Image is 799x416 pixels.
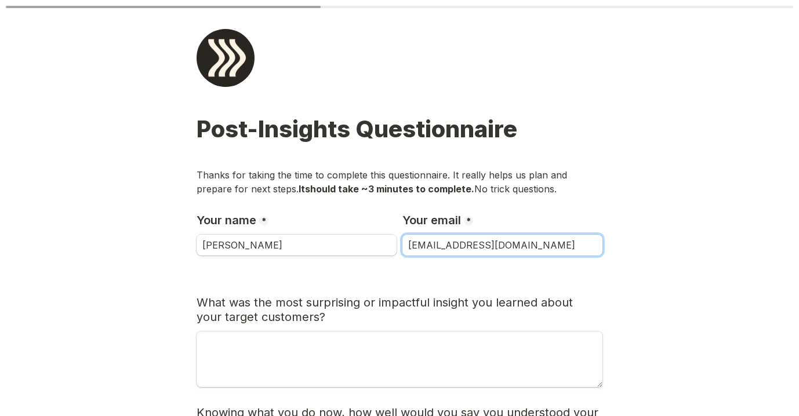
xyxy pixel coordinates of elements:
p: Your email [402,213,461,228]
textarea: What was the most surprising or impactful insight you learned about your target customers? [197,331,602,387]
input: Your name [197,235,397,256]
span: should take ~3 minutes to complete. [305,183,474,195]
p: Thanks for taking the time to complete this questionnaire. It really helps us plan and prepare fo... [197,168,602,196]
img: Form logo [197,29,255,87]
span: It [299,183,305,195]
span: What was the most surprising or impactful insight you learned about your target customers? [197,295,576,324]
h1: Post-Insights Questionnaire [197,116,602,165]
span: No trick questions. [474,183,557,195]
p: Your name [197,213,256,228]
input: Your email [402,235,602,256]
